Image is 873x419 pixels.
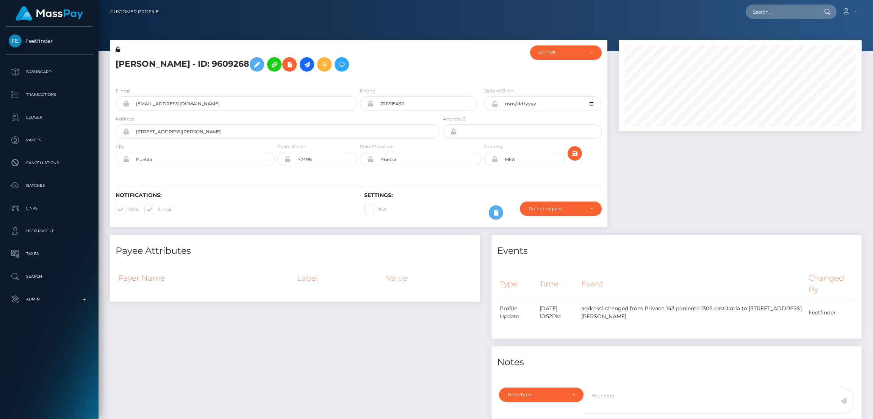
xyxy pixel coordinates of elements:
td: address1 changed from Privada 143 poniente 1306 castillotla to [STREET_ADDRESS][PERSON_NAME] [579,300,806,325]
h4: Notes [497,356,856,369]
label: Phone [360,88,375,94]
img: Feetfinder [9,34,22,47]
h4: Events [497,244,856,258]
div: Do not require [529,206,584,212]
th: Label [294,268,384,288]
label: 2FA [364,205,386,214]
button: Note Type [499,388,584,402]
div: ACTIVE [539,50,584,56]
a: User Profile [6,222,93,241]
th: Time [537,268,579,300]
label: Address 2 [443,116,465,122]
p: Links [9,203,90,214]
h6: Settings: [364,192,601,199]
label: Postal Code [277,143,305,150]
h4: Payee Attributes [116,244,474,258]
label: Address [116,116,134,122]
a: Taxes [6,244,93,263]
p: Search [9,271,90,282]
span: Feetfinder [6,38,93,44]
button: Do not require [520,202,602,216]
div: Note Type [508,392,566,398]
input: Search... [746,5,817,19]
td: Feetfinder - [806,300,856,325]
th: Event [579,268,806,300]
p: Admin [9,294,90,305]
a: Dashboard [6,63,93,81]
p: User Profile [9,225,90,237]
label: Date of Birth [484,88,513,94]
p: Cancellations [9,157,90,169]
a: Ledger [6,108,93,127]
label: SMS [116,205,138,214]
label: E-mail [116,88,130,94]
a: Cancellations [6,153,93,172]
a: Transactions [6,85,93,104]
button: ACTIVE [530,45,602,60]
th: Payer Name [116,268,294,288]
th: Changed By [806,268,856,300]
p: Batches [9,180,90,191]
a: Batches [6,176,93,195]
a: Initiate Payout [300,57,314,72]
a: Customer Profile [110,4,159,20]
img: MassPay Logo [16,6,83,21]
h6: Notifications: [116,192,353,199]
a: Payees [6,131,93,150]
a: Admin [6,290,93,309]
a: Links [6,199,93,218]
a: Search [6,267,93,286]
label: State/Province [360,143,394,150]
p: Payees [9,134,90,146]
p: Ledger [9,112,90,123]
label: Country [484,143,503,150]
p: Taxes [9,248,90,260]
td: [DATE] 10:52PM [537,300,579,325]
td: Profile Update [497,300,537,325]
th: Value [384,268,474,288]
label: E-mail [144,205,172,214]
p: Dashboard [9,66,90,78]
h5: [PERSON_NAME] - ID: 9609268 [116,53,436,75]
p: Transactions [9,89,90,100]
label: City [116,143,125,150]
th: Type [497,268,537,300]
